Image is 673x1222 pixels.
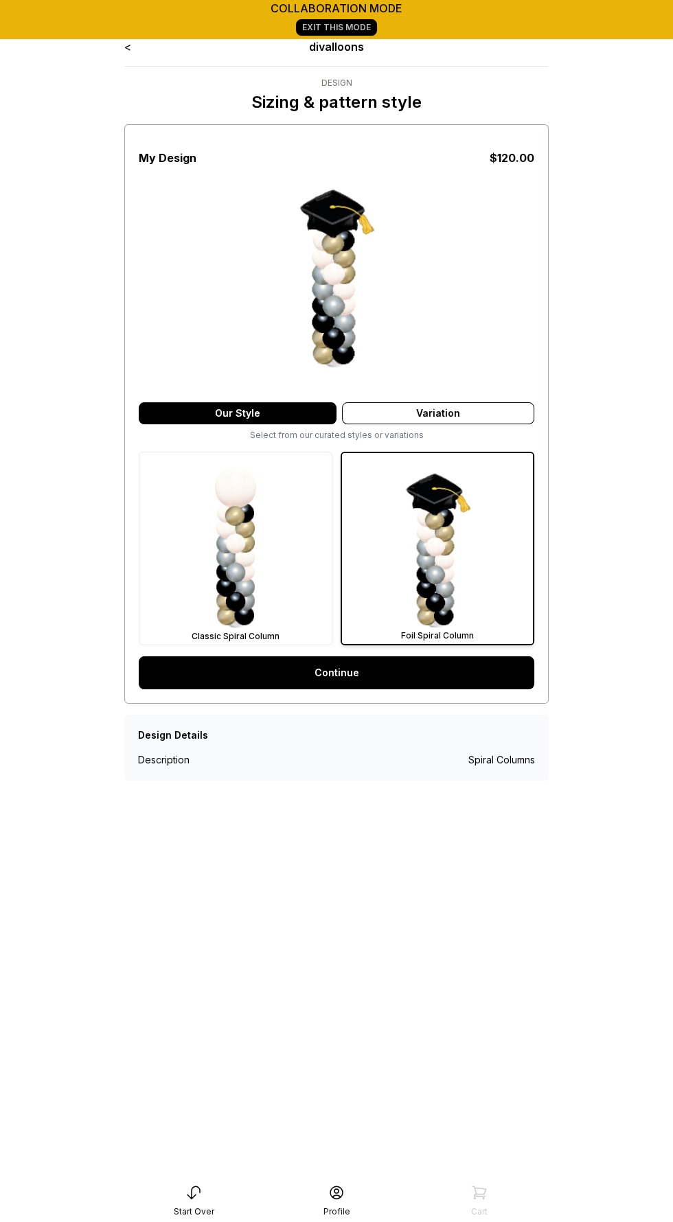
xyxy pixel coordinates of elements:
[209,38,464,55] div: divalloons
[174,1206,214,1217] div: Start Over
[468,753,535,767] div: Spiral Columns
[139,656,534,689] a: Continue
[139,402,336,424] div: Our Style
[124,40,131,54] a: <
[251,91,422,113] p: Sizing & pattern style
[490,150,534,166] div: $ 120.00
[138,753,238,767] div: Description
[138,728,208,742] div: Design Details
[227,166,446,386] img: Foil Spiral Column
[342,402,534,424] div: Variation
[296,19,377,36] a: Exit This Mode
[142,631,329,642] div: Classic Spiral Column
[139,150,196,166] h3: My Design
[139,452,332,645] img: Classic Spiral Column
[471,1206,488,1217] div: Cart
[251,78,422,89] div: Design
[323,1206,350,1217] div: Profile
[139,430,534,441] div: Select from our curated styles or variations
[342,453,533,644] img: Foil Spiral Column
[345,630,530,641] div: Foil Spiral Column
